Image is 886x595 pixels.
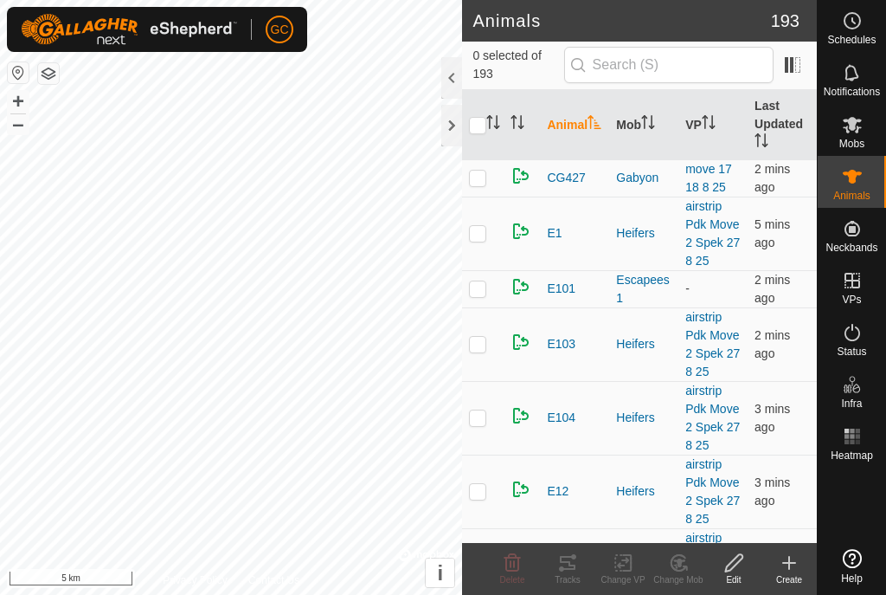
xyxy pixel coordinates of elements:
[500,575,525,585] span: Delete
[827,35,876,45] span: Schedules
[685,162,732,194] a: move 17 18 8 25
[426,559,454,587] button: i
[8,62,29,83] button: Reset Map
[706,573,761,586] div: Edit
[38,63,59,84] button: Map Layers
[685,384,740,452] a: airstrip Pdk Move 2 Spek 27 8 25
[510,276,531,297] img: returning on
[754,162,790,194] span: 2 Sep 2025 at 1:55 pm
[616,224,671,243] div: Heifers
[472,10,770,31] h2: Animals
[748,90,817,160] th: Last Updated
[685,199,740,268] a: airstrip Pdk Move 2 Spek 27 8 25
[641,118,655,132] p-sorticon: Activate to sort
[754,328,790,360] span: 2 Sep 2025 at 1:55 pm
[248,572,299,588] a: Contact Us
[825,243,877,253] span: Neckbands
[547,169,585,187] span: CG427
[587,118,601,132] p-sorticon: Activate to sort
[616,335,671,353] div: Heifers
[678,90,748,160] th: VP
[616,409,671,427] div: Heifers
[685,457,740,526] a: airstrip Pdk Move 2 Spek 27 8 25
[547,482,568,501] span: E12
[547,409,575,427] span: E104
[771,8,799,34] span: 193
[8,91,29,112] button: +
[616,482,671,501] div: Heifers
[837,346,866,357] span: Status
[609,90,678,160] th: Mob
[833,191,870,201] span: Animals
[754,136,768,150] p-sorticon: Activate to sort
[510,165,531,186] img: returning on
[702,118,716,132] p-sorticon: Activate to sort
[824,87,880,97] span: Notifications
[540,90,609,160] th: Animal
[271,21,289,39] span: GC
[616,169,671,187] div: Gabyon
[472,47,563,83] span: 0 selected of 193
[564,47,774,83] input: Search (S)
[510,221,531,242] img: returning on
[839,139,864,149] span: Mobs
[510,332,531,352] img: returning on
[616,271,671,307] div: Escapees1
[818,542,886,591] a: Help
[510,479,531,500] img: returning on
[595,573,651,586] div: Change VP
[163,572,228,588] a: Privacy Policy
[438,561,444,585] span: i
[510,405,531,426] img: returning on
[651,573,706,586] div: Change Mob
[761,573,817,586] div: Create
[841,398,862,409] span: Infra
[486,118,500,132] p-sorticon: Activate to sort
[547,335,575,353] span: E103
[831,450,873,461] span: Heatmap
[685,281,690,295] app-display-virtual-paddock-transition: -
[547,224,562,243] span: E1
[510,118,524,132] p-sorticon: Activate to sort
[547,280,575,298] span: E101
[540,573,595,586] div: Tracks
[754,217,790,249] span: 2 Sep 2025 at 1:52 pm
[754,475,790,508] span: 2 Sep 2025 at 1:54 pm
[754,402,790,434] span: 2 Sep 2025 at 1:54 pm
[842,294,861,305] span: VPs
[754,273,790,305] span: 2 Sep 2025 at 1:55 pm
[8,113,29,134] button: –
[841,573,863,584] span: Help
[685,310,740,378] a: airstrip Pdk Move 2 Spek 27 8 25
[21,14,237,45] img: Gallagher Logo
